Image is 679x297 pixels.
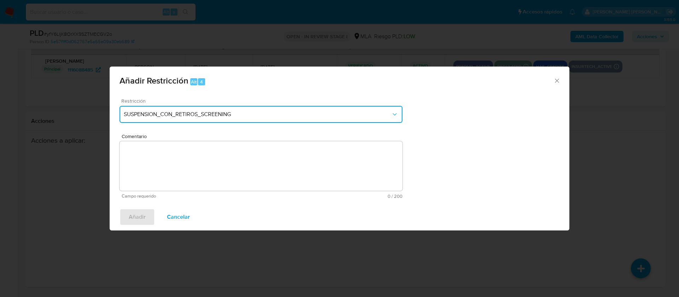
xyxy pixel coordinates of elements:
[553,77,560,84] button: Cerrar ventana
[200,79,203,85] span: 4
[120,74,188,87] span: Añadir Restricción
[191,79,197,85] span: Alt
[120,106,402,123] button: Restriction
[158,209,199,225] button: Cancelar
[124,111,391,118] span: SUSPENSION_CON_RETIROS_SCREENING
[122,194,262,199] span: Campo requerido
[122,134,405,139] span: Comentario
[121,98,404,103] span: Restricción
[262,194,402,199] span: Máximo 200 caracteres
[167,209,190,225] span: Cancelar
